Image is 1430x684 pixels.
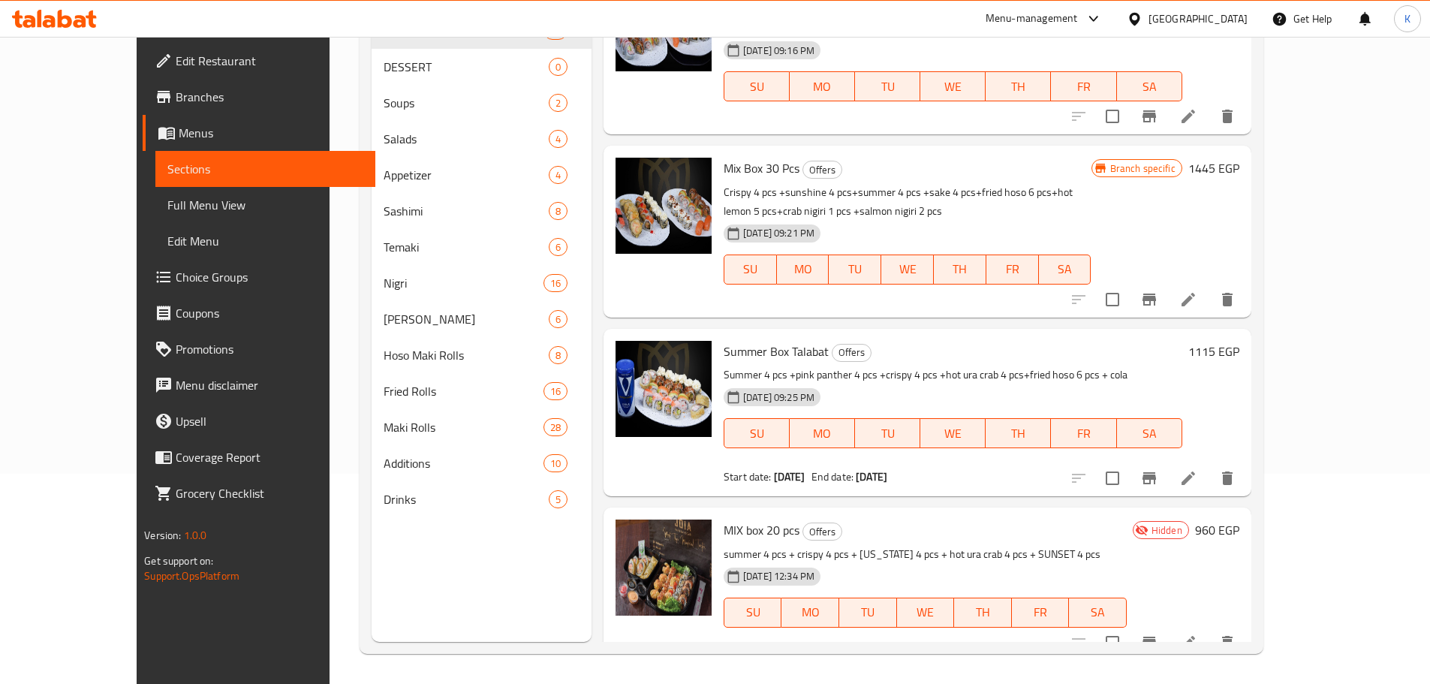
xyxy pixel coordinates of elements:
img: MIX box 20 pcs [616,520,712,616]
button: MO [777,255,829,285]
div: items [549,310,567,328]
span: End date: [811,467,853,487]
div: items [549,202,567,220]
span: FR [1057,423,1110,444]
span: Temaki [384,238,549,256]
div: DESSERT0 [372,49,592,85]
a: Coupons [143,295,375,331]
button: delete [1209,98,1245,134]
div: Offers [832,344,872,362]
a: Edit Restaurant [143,43,375,79]
button: MO [781,598,839,628]
div: items [549,166,567,184]
div: Appetizer4 [372,157,592,193]
button: WE [897,598,955,628]
span: 4 [549,168,567,182]
a: Full Menu View [155,187,375,223]
span: MO [796,423,849,444]
div: Drinks5 [372,481,592,517]
span: SU [730,423,784,444]
button: SA [1069,598,1127,628]
span: Promotions [176,340,363,358]
span: SA [1123,76,1176,98]
button: TU [829,255,881,285]
span: 16 [544,384,567,399]
span: Version: [144,526,181,545]
span: FR [1057,76,1110,98]
span: 8 [549,348,567,363]
a: Edit Menu [155,223,375,259]
div: Temaki6 [372,229,592,265]
span: SA [1075,601,1121,623]
span: [PERSON_NAME] [384,310,549,328]
span: Sections [167,160,363,178]
span: K [1404,11,1410,27]
span: Appetizer [384,166,549,184]
span: MO [783,258,823,280]
span: TH [992,76,1045,98]
span: Offers [803,161,841,179]
span: 2 [549,96,567,110]
span: Start date: [724,467,772,487]
span: Salads [384,130,549,148]
span: Maki Rolls [384,418,543,436]
div: items [549,94,567,112]
span: DESSERT [384,58,549,76]
span: SA [1123,423,1176,444]
span: Select to update [1097,284,1128,315]
span: FR [1018,601,1064,623]
span: TH [940,258,980,280]
span: Get support on: [144,551,213,571]
span: TH [960,601,1006,623]
a: Coverage Report [143,439,375,475]
a: Sections [155,151,375,187]
div: [PERSON_NAME]6 [372,301,592,337]
span: Hidden [1146,523,1188,538]
span: Offers [803,523,841,541]
button: delete [1209,625,1245,661]
span: TU [861,76,914,98]
span: Additions [384,454,543,472]
span: Edit Menu [167,232,363,250]
button: SA [1039,255,1091,285]
span: Grocery Checklist [176,484,363,502]
nav: Menu sections [372,7,592,523]
span: [DATE] 09:16 PM [737,44,820,58]
span: 6 [549,312,567,327]
span: Coupons [176,304,363,322]
a: Upsell [143,403,375,439]
a: Branches [143,79,375,115]
span: 1.0.0 [184,526,207,545]
div: Additions10 [372,445,592,481]
span: Select to update [1097,463,1128,494]
div: items [549,238,567,256]
a: Promotions [143,331,375,367]
span: WE [903,601,949,623]
span: Drinks [384,490,549,508]
button: TH [986,418,1051,448]
span: MIX box 20 pcs [724,519,799,541]
button: FR [1051,418,1116,448]
span: [DATE] 12:34 PM [737,569,820,583]
a: Support.OpsPlatform [144,566,239,586]
div: items [543,274,567,292]
span: 4 [549,132,567,146]
button: TU [855,418,920,448]
button: WE [920,418,986,448]
a: Edit menu item [1179,291,1197,309]
div: Maki Rolls28 [372,409,592,445]
span: Offers [832,344,871,361]
b: [DATE] [856,467,887,487]
span: WE [926,76,980,98]
div: [GEOGRAPHIC_DATA] [1149,11,1248,27]
button: SU [724,255,777,285]
button: SU [724,71,790,101]
span: Nigri [384,274,543,292]
span: SU [730,258,771,280]
span: Hoso Maki Rolls [384,346,549,364]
